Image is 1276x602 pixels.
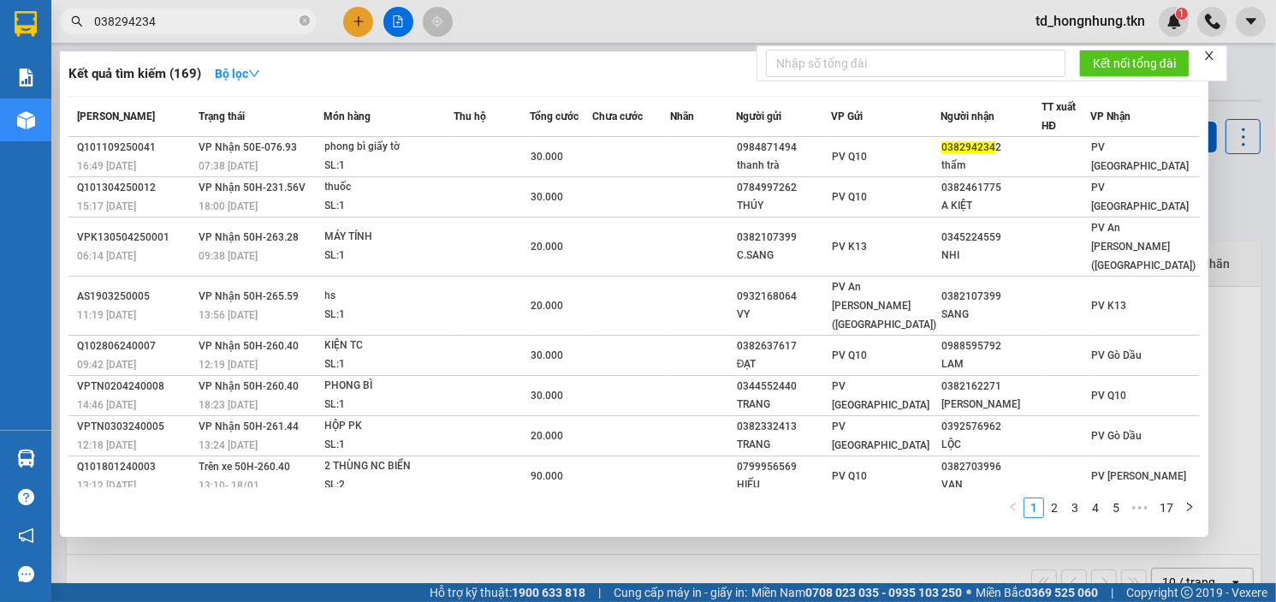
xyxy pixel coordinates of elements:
[737,337,830,355] div: 0382637617
[737,418,830,436] div: 0382332413
[941,157,1041,175] div: thẩm
[1091,470,1186,482] span: PV [PERSON_NAME]
[1079,50,1190,77] button: Kết nối tổng đài
[77,480,136,492] span: 13:12 [DATE]
[531,390,563,402] span: 30.000
[18,527,34,544] span: notification
[199,359,258,371] span: 12:19 [DATE]
[1091,182,1189,212] span: PV [GEOGRAPHIC_DATA]
[592,110,643,122] span: Chưa cước
[1003,498,1024,518] li: Previous Page
[77,229,193,247] div: VPK130504250001
[324,110,371,122] span: Món hàng
[325,157,454,176] div: SL: 1
[199,309,258,321] span: 13:56 [DATE]
[199,399,258,411] span: 18:23 [DATE]
[531,241,563,253] span: 20.000
[248,68,260,80] span: down
[1044,498,1065,518] li: 2
[531,151,563,163] span: 30.000
[199,250,258,262] span: 09:38 [DATE]
[737,229,830,247] div: 0382107399
[941,110,994,122] span: Người nhận
[15,11,37,37] img: logo-vxr
[300,14,310,30] span: close-circle
[199,420,299,432] span: VP Nhận 50H-261.44
[199,340,299,352] span: VP Nhận 50H-260.40
[766,50,1065,77] input: Nhập số tổng đài
[1008,502,1018,512] span: left
[18,489,34,505] span: question-circle
[77,418,193,436] div: VPTN0303240005
[199,290,299,302] span: VP Nhận 50H-265.59
[300,15,310,26] span: close-circle
[832,470,867,482] span: PV Q10
[77,110,155,122] span: [PERSON_NAME]
[325,377,454,396] div: PHONG BÌ
[1179,498,1200,518] li: Next Page
[531,300,563,312] span: 20.000
[199,200,258,212] span: 18:00 [DATE]
[941,229,1041,247] div: 0345224559
[199,480,259,492] span: 13:10 - 18/01
[199,380,299,392] span: VP Nhận 50H-260.40
[1154,498,1179,518] li: 17
[325,457,454,476] div: 2 THÙNG NC BIỂN
[1024,498,1044,518] li: 1
[530,110,579,122] span: Tổng cước
[325,247,454,265] div: SL: 1
[737,458,830,476] div: 0799956569
[77,160,136,172] span: 16:49 [DATE]
[737,288,830,306] div: 0932168064
[1091,430,1142,442] span: PV Gò Dầu
[531,191,563,203] span: 30.000
[17,69,35,86] img: solution-icon
[737,396,830,414] div: TRANG
[199,160,258,172] span: 07:38 [DATE]
[71,15,83,27] span: search
[325,396,454,414] div: SL: 1
[325,197,454,216] div: SL: 1
[941,139,1041,157] div: 2
[1091,300,1126,312] span: PV K13
[199,182,306,194] span: VP Nhận 50H-231.56V
[737,378,830,396] div: 0344552440
[941,197,1041,215] div: A KIỆT
[1042,101,1076,132] span: TT xuất HĐ
[941,436,1041,454] div: LỘC
[1024,498,1043,517] a: 1
[1093,54,1176,73] span: Kết nối tổng đài
[941,476,1041,494] div: VẠN
[832,380,929,411] span: PV [GEOGRAPHIC_DATA]
[199,231,299,243] span: VP Nhận 50H-263.28
[1184,502,1195,512] span: right
[77,179,193,197] div: Q101304250012
[737,179,830,197] div: 0784997262
[941,355,1041,373] div: LAM
[737,306,830,324] div: VY
[325,476,454,495] div: SL: 2
[1065,498,1084,517] a: 3
[737,247,830,265] div: C.SANG
[77,337,193,355] div: Q102806240007
[325,436,454,455] div: SL: 1
[199,439,258,451] span: 13:24 [DATE]
[941,179,1041,197] div: 0382461775
[454,110,487,122] span: Thu hộ
[941,247,1041,265] div: NHI
[1107,498,1125,517] a: 5
[199,461,290,473] span: Trên xe 50H-260.40
[1045,498,1064,517] a: 2
[1090,110,1131,122] span: VP Nhận
[737,436,830,454] div: TRANG
[1179,498,1200,518] button: right
[77,139,193,157] div: Q101109250041
[1091,222,1196,271] span: PV An [PERSON_NAME] ([GEOGRAPHIC_DATA])
[531,470,563,482] span: 90.000
[941,396,1041,414] div: [PERSON_NAME]
[325,337,454,355] div: KIỆN TC
[737,157,830,175] div: thanh trà
[94,12,296,31] input: Tìm tên, số ĐT hoặc mã đơn
[325,355,454,374] div: SL: 1
[325,138,454,157] div: phong bì giấy tờ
